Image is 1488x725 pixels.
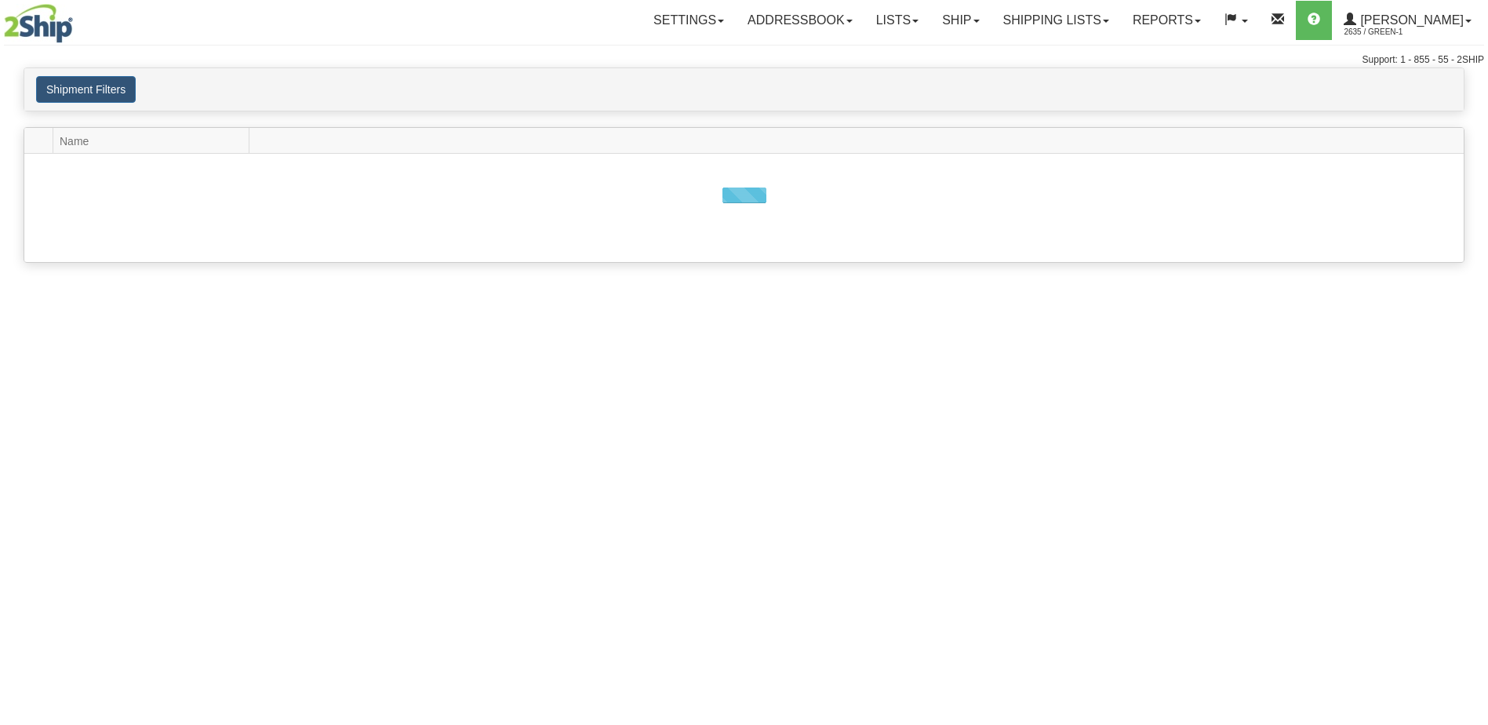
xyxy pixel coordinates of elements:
[4,4,73,43] img: logo2635.jpg
[1344,24,1461,40] span: 2635 / Green-1
[36,76,136,103] button: Shipment Filters
[1121,1,1213,40] a: Reports
[864,1,930,40] a: Lists
[1452,282,1486,443] iframe: chat widget
[930,1,991,40] a: Ship
[4,53,1484,67] div: Support: 1 - 855 - 55 - 2SHIP
[642,1,736,40] a: Settings
[1356,13,1464,27] span: [PERSON_NAME]
[1332,1,1483,40] a: [PERSON_NAME] 2635 / Green-1
[991,1,1121,40] a: Shipping lists
[736,1,864,40] a: Addressbook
